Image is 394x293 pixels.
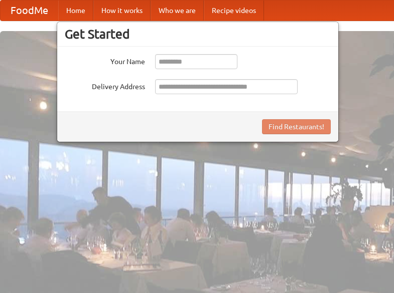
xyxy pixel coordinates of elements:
[151,1,204,21] a: Who we are
[65,54,145,67] label: Your Name
[58,1,93,21] a: Home
[1,1,58,21] a: FoodMe
[65,79,145,92] label: Delivery Address
[93,1,151,21] a: How it works
[204,1,264,21] a: Recipe videos
[262,119,331,134] button: Find Restaurants!
[65,27,331,42] h3: Get Started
